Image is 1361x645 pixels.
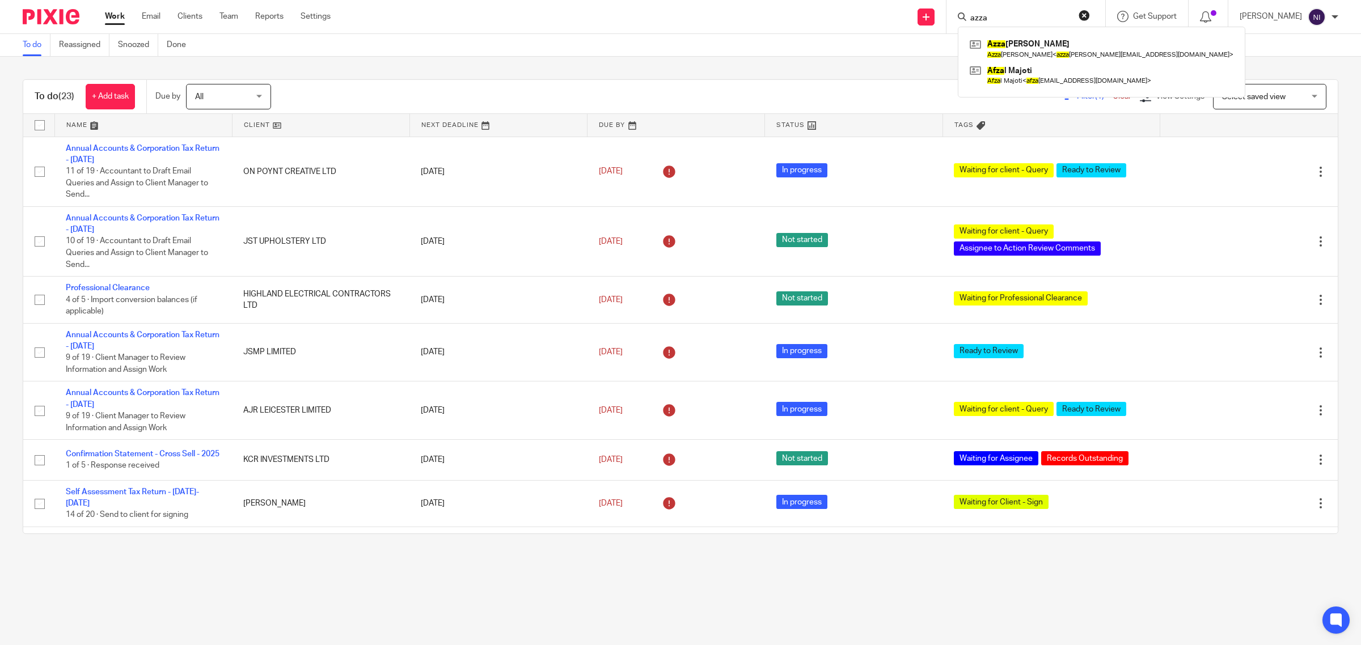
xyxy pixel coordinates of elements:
span: 9 of 19 · Client Manager to Review Information and Assign Work [66,354,185,374]
span: All [195,93,204,101]
td: JSMP LIMITED [232,323,409,381]
span: Assignee to Action Review Comments [954,241,1101,256]
a: Snoozed [118,34,158,56]
span: [DATE] [599,237,623,245]
td: [DATE] [409,206,587,276]
span: [DATE] [599,296,623,304]
a: Reassigned [59,34,109,56]
td: [DATE] [409,381,587,440]
span: Waiting for client - Query [954,163,1054,177]
span: In progress [776,495,827,509]
p: [PERSON_NAME] [1240,11,1302,22]
img: svg%3E [1308,8,1326,26]
span: Records Outstanding [1041,451,1128,465]
span: 10 of 19 · Accountant to Draft Email Queries and Assign to Client Manager to Send... [66,237,208,269]
span: 1 of 5 · Response received [66,462,159,470]
a: Confirmation Statement - Cross Sell - 2025 [66,450,219,458]
h1: To do [35,91,74,103]
span: Not started [776,291,828,305]
span: Waiting for Assignee [954,451,1038,465]
td: [DATE] [409,480,587,527]
a: Clients [177,11,202,22]
td: JST UPHOLSTERY LTD [232,206,409,276]
a: Email [142,11,160,22]
a: Reports [255,11,284,22]
span: In progress [776,402,827,416]
span: Tags [954,122,974,128]
td: ON POYNT CREATIVE LTD [232,137,409,206]
span: 9 of 19 · Client Manager to Review Information and Assign Work [66,412,185,432]
span: (23) [58,92,74,101]
td: [DATE] [409,440,587,480]
span: [DATE] [599,499,623,507]
span: In progress [776,344,827,358]
span: Get Support [1133,12,1177,20]
span: Ready to Review [954,344,1024,358]
a: Settings [301,11,331,22]
a: + Add task [86,84,135,109]
span: 11 of 19 · Accountant to Draft Email Queries and Assign to Client Manager to Send... [66,167,208,198]
td: [DATE] [409,137,587,206]
a: Annual Accounts & Corporation Tax Return - [DATE] [66,145,219,164]
a: Annual Accounts & Corporation Tax Return - [DATE] [66,214,219,234]
a: Annual Accounts & Corporation Tax Return - [DATE] [66,331,219,350]
a: Self Assessment Tax Return - [DATE]-[DATE] [66,488,199,507]
input: Search [969,14,1071,24]
a: Team [219,11,238,22]
span: Waiting for client - Query [954,224,1054,239]
span: [DATE] [599,348,623,356]
td: KAI KITCHEN CO LLP [232,527,409,567]
td: AJR LEICESTER LIMITED [232,381,409,440]
span: Waiting for client - Query [954,402,1054,416]
span: Select saved view [1222,93,1286,101]
span: [DATE] [599,406,623,414]
td: [PERSON_NAME] [232,480,409,527]
span: [DATE] [599,456,623,464]
td: [DATE] [409,277,587,323]
span: Ready to Review [1056,402,1126,416]
span: Not started [776,451,828,465]
td: [DATE] [409,323,587,381]
span: 14 of 20 · Send to client for signing [66,511,188,519]
td: KCR INVESTMENTS LTD [232,440,409,480]
span: Waiting for Client - Sign [954,495,1049,509]
a: To do [23,34,50,56]
img: Pixie [23,9,79,24]
button: Clear [1079,10,1090,21]
span: In progress [776,163,827,177]
td: HIGHLAND ELECTRICAL CONTRACTORS LTD [232,277,409,323]
span: 4 of 5 · Import conversion balances (if applicable) [66,296,197,316]
a: Annual Accounts & Corporation Tax Return - [DATE] [66,389,219,408]
span: Ready to Review [1056,163,1126,177]
td: [DATE] [409,527,587,567]
span: Not started [776,233,828,247]
span: Waiting for Professional Clearance [954,291,1088,305]
a: Done [167,34,195,56]
a: Professional Clearance [66,284,150,292]
p: Due by [155,91,180,102]
a: Work [105,11,125,22]
span: [DATE] [599,167,623,175]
